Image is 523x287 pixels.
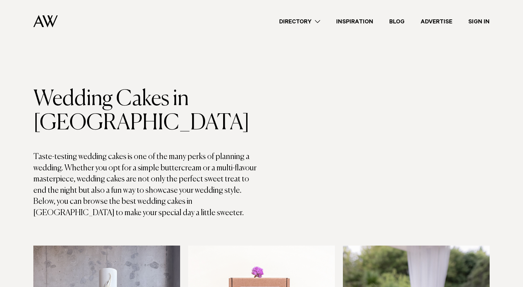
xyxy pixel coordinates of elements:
[328,17,381,26] a: Inspiration
[33,15,58,27] img: Auckland Weddings Logo
[33,151,261,219] p: Taste-testing wedding cakes is one of the many perks of planning a wedding. Whether you opt for a...
[33,87,261,135] h1: Wedding Cakes in [GEOGRAPHIC_DATA]
[413,17,460,26] a: Advertise
[271,17,328,26] a: Directory
[381,17,413,26] a: Blog
[460,17,498,26] a: Sign In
